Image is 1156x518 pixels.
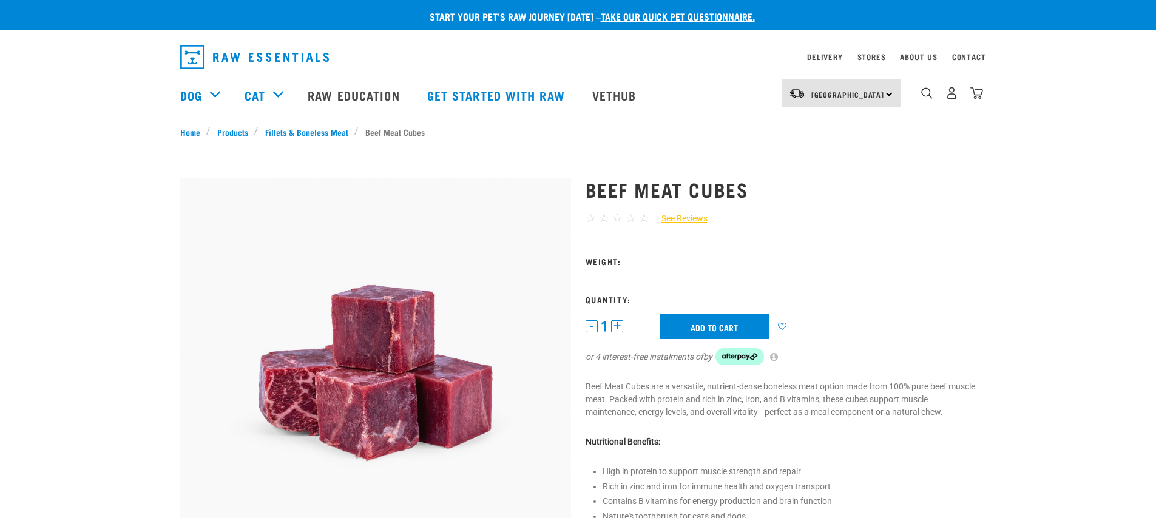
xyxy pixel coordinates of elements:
h1: Beef Meat Cubes [586,178,976,200]
a: Dog [180,86,202,104]
a: Home [180,126,207,138]
a: take our quick pet questionnaire. [601,13,755,19]
span: ☆ [612,211,623,225]
a: Cat [245,86,265,104]
a: Vethub [580,71,652,119]
p: Rich in zinc and iron for immune health and oxygen transport [603,480,976,493]
span: ☆ [639,211,649,225]
span: ☆ [586,211,596,225]
span: [GEOGRAPHIC_DATA] [811,92,885,96]
img: Afterpay [715,348,764,365]
p: Contains B vitamins for energy production and brain function [603,495,976,508]
a: Stores [857,55,886,59]
a: Get started with Raw [415,71,580,119]
h3: Quantity: [586,295,976,304]
img: van-moving.png [789,88,805,99]
a: Raw Education [296,71,414,119]
img: Raw Essentials Logo [180,45,329,69]
h3: Weight: [586,257,976,266]
div: or 4 interest-free instalments of by [586,348,976,365]
p: Beef Meat Cubes are a versatile, nutrient-dense boneless meat option made from 100% pure beef mus... [586,380,976,419]
button: + [611,320,623,332]
a: Fillets & Boneless Meat [259,126,354,138]
span: ☆ [599,211,609,225]
a: Contact [952,55,986,59]
nav: dropdown navigation [171,40,986,74]
img: home-icon@2x.png [970,87,983,99]
nav: breadcrumbs [180,126,976,138]
a: Delivery [807,55,842,59]
a: See Reviews [649,212,708,225]
img: user.png [945,87,958,99]
span: 1 [601,320,608,333]
a: Products [211,126,254,138]
strong: Nutritional Benefits: [586,437,660,446]
input: Add to cart [660,314,769,339]
img: home-icon-1@2x.png [921,87,933,99]
button: - [586,320,598,332]
p: High in protein to support muscle strength and repair [603,465,976,478]
a: About Us [900,55,937,59]
span: ☆ [626,211,636,225]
